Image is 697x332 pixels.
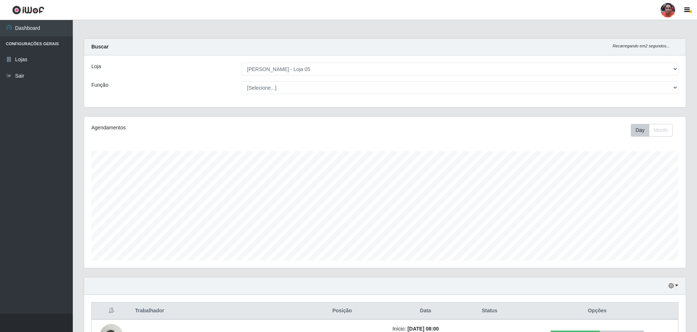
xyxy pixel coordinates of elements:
[631,124,649,137] button: Day
[91,44,108,50] strong: Buscar
[131,302,296,320] th: Trabalhador
[631,124,673,137] div: First group
[407,326,439,332] time: [DATE] 08:00
[91,124,330,132] div: Agendamentos
[649,124,673,137] button: Month
[91,63,101,70] label: Loja
[516,302,678,320] th: Opções
[91,81,108,89] label: Função
[388,302,463,320] th: Data
[631,124,678,137] div: Toolbar with button groups
[463,302,516,320] th: Status
[613,44,670,48] i: Recarregando em 2 segundos...
[12,5,44,15] img: CoreUI Logo
[296,302,388,320] th: Posição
